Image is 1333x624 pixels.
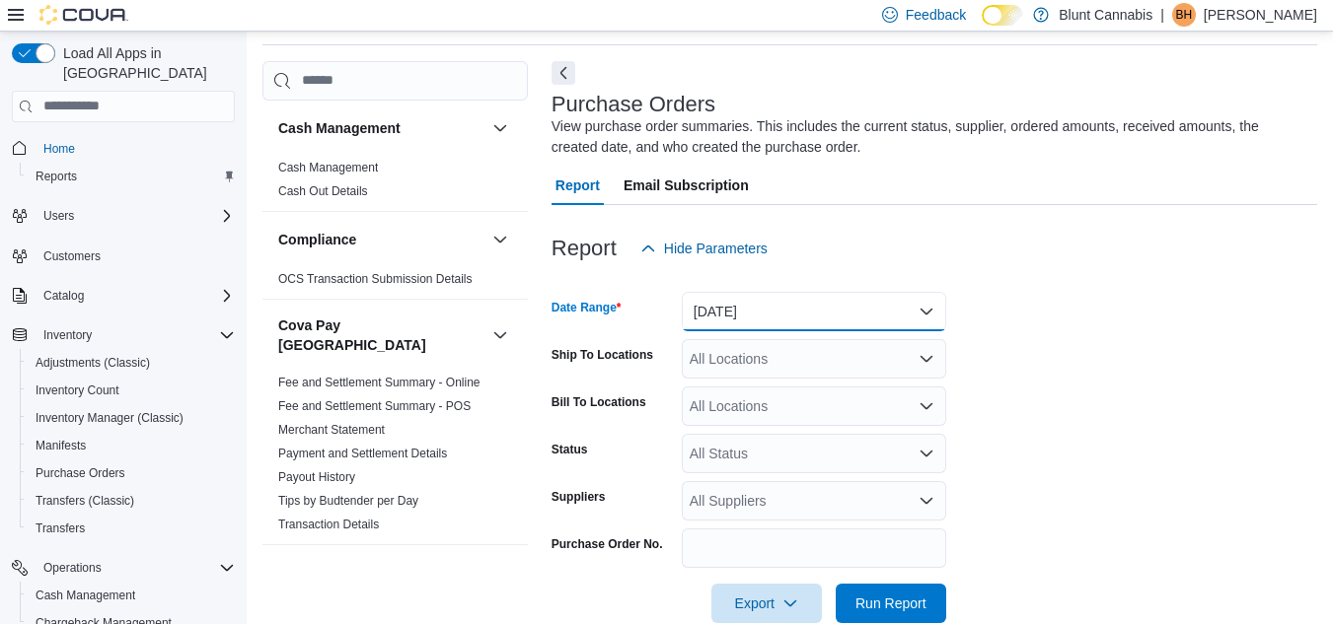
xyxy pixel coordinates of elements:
[43,560,102,576] span: Operations
[28,434,235,457] span: Manifests
[36,136,235,161] span: Home
[552,237,617,260] h3: Report
[552,394,646,410] label: Bill To Locations
[488,323,512,347] button: Cova Pay [GEOGRAPHIC_DATA]
[36,204,82,228] button: Users
[36,465,125,481] span: Purchase Orders
[28,489,235,513] span: Transfers (Classic)
[28,517,93,540] a: Transfers
[36,410,184,426] span: Inventory Manager (Classic)
[552,347,653,363] label: Ship To Locations
[28,489,142,513] a: Transfers (Classic)
[278,118,484,138] button: Cash Management
[552,116,1307,158] div: View purchase order summaries. This includes the current status, supplier, ordered amounts, recei...
[4,202,243,230] button: Users
[919,446,934,461] button: Open list of options
[278,161,378,174] a: Cash Management
[836,584,946,623] button: Run Report
[552,536,663,552] label: Purchase Order No.
[278,376,481,389] a: Fee and Settlement Summary - Online
[906,5,966,25] span: Feedback
[20,349,243,377] button: Adjustments (Classic)
[28,461,133,485] a: Purchase Orders
[278,423,385,437] a: Merchant Statement
[4,242,243,270] button: Customers
[632,229,776,268] button: Hide Parameters
[1160,3,1164,27] p: |
[278,398,471,414] span: Fee and Settlement Summary - POS
[20,515,243,542] button: Transfers
[1059,3,1152,27] p: Blunt Cannabis
[36,244,109,268] a: Customers
[36,243,235,268] span: Customers
[55,43,235,83] span: Load All Apps in [GEOGRAPHIC_DATA]
[278,184,368,198] a: Cash Out Details
[20,163,243,190] button: Reports
[28,584,235,607] span: Cash Management
[20,404,243,432] button: Inventory Manager (Classic)
[36,323,235,347] span: Inventory
[278,375,481,390] span: Fee and Settlement Summary - Online
[278,563,342,583] h3: Customer
[36,588,135,603] span: Cash Management
[711,584,822,623] button: Export
[262,156,528,211] div: Cash Management
[278,315,484,355] h3: Cova Pay [GEOGRAPHIC_DATA]
[552,61,575,85] button: Next
[278,493,418,509] span: Tips by Budtender per Day
[4,321,243,349] button: Inventory
[36,169,77,184] span: Reports
[919,493,934,509] button: Open list of options
[488,116,512,140] button: Cash Management
[20,459,243,487] button: Purchase Orders
[36,520,85,536] span: Transfers
[488,561,512,585] button: Customer
[20,487,243,515] button: Transfers (Classic)
[982,5,1023,26] input: Dark Mode
[278,470,355,484] a: Payout History
[36,556,110,580] button: Operations
[919,398,934,414] button: Open list of options
[28,351,235,375] span: Adjustments (Classic)
[28,517,235,540] span: Transfers
[682,292,946,331] button: [DATE]
[43,288,84,304] span: Catalog
[36,137,83,161] a: Home
[36,204,235,228] span: Users
[262,267,528,299] div: Compliance
[664,239,768,258] span: Hide Parameters
[36,323,100,347] button: Inventory
[43,248,101,264] span: Customers
[43,327,92,343] span: Inventory
[28,379,127,402] a: Inventory Count
[552,442,588,457] label: Status
[4,134,243,163] button: Home
[982,26,983,27] span: Dark Mode
[855,593,926,613] span: Run Report
[20,582,243,609] button: Cash Management
[36,355,150,371] span: Adjustments (Classic)
[919,351,934,367] button: Open list of options
[488,228,512,251] button: Compliance
[262,371,528,544] div: Cova Pay [GEOGRAPHIC_DATA]
[39,5,128,25] img: Cova
[28,351,158,375] a: Adjustments (Classic)
[278,517,379,532] span: Transaction Details
[28,165,235,188] span: Reports
[1172,3,1196,27] div: Bentley Heathcote
[278,183,368,199] span: Cash Out Details
[278,160,378,175] span: Cash Management
[28,165,85,188] a: Reports
[28,434,94,457] a: Manifests
[278,447,447,460] a: Payment and Settlement Details
[278,230,356,249] h3: Compliance
[278,494,418,508] a: Tips by Budtender per Day
[1204,3,1317,27] p: [PERSON_NAME]
[36,438,86,453] span: Manifests
[1176,3,1193,27] span: BH
[28,584,143,607] a: Cash Management
[43,141,75,157] span: Home
[278,230,484,249] button: Compliance
[4,554,243,582] button: Operations
[28,406,235,430] span: Inventory Manager (Classic)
